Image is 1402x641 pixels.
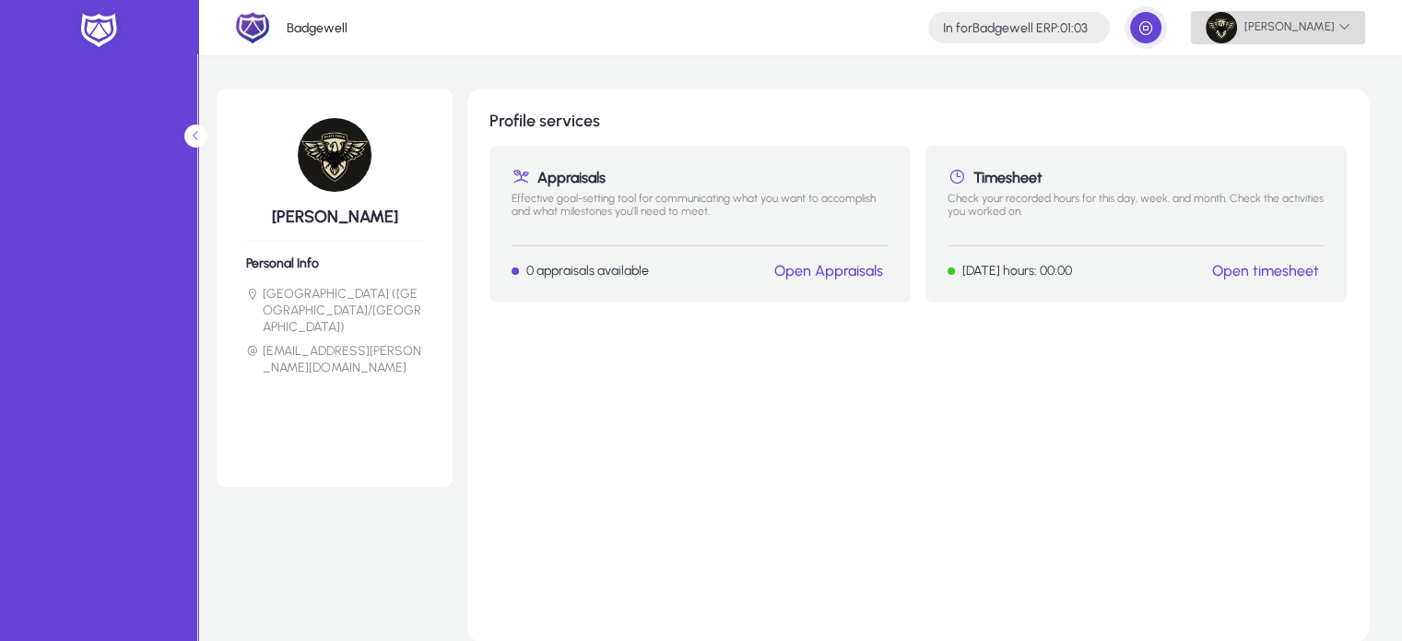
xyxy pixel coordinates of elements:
span: [PERSON_NAME] [1206,12,1350,43]
p: Check your recorded hours for this day, week, and month. Check the activities you worked on. [948,192,1325,231]
h1: Profile services [489,111,1347,131]
span: : [1057,20,1060,36]
p: 0 appraisals available [526,263,649,279]
a: Open timesheet [1212,262,1319,279]
button: [PERSON_NAME] [1191,11,1365,44]
span: 01:03 [1060,20,1088,36]
p: Badgewell [287,20,348,36]
h5: [PERSON_NAME] [246,207,423,227]
img: 2.png [235,10,270,45]
li: [EMAIL_ADDRESS][PERSON_NAME][DOMAIN_NAME] [246,343,423,376]
h1: Timesheet [948,168,1325,186]
h1: Appraisals [512,168,889,186]
h4: Badgewell ERP [943,20,1088,36]
span: In for [943,20,972,36]
p: [DATE] hours: 00:00 [962,263,1072,279]
img: white-logo.png [76,11,122,50]
h6: Personal Info [246,255,423,271]
img: 77.jpg [1206,12,1237,43]
li: [GEOGRAPHIC_DATA] ([GEOGRAPHIC_DATA]/[GEOGRAPHIC_DATA]) [246,286,423,336]
img: 77.jpg [298,118,371,192]
a: Open Appraisals [774,262,883,279]
p: Effective goal-setting tool for communicating what you want to accomplish and what milestones you... [512,192,889,231]
button: Open Appraisals [769,261,889,280]
button: Open timesheet [1207,261,1325,280]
